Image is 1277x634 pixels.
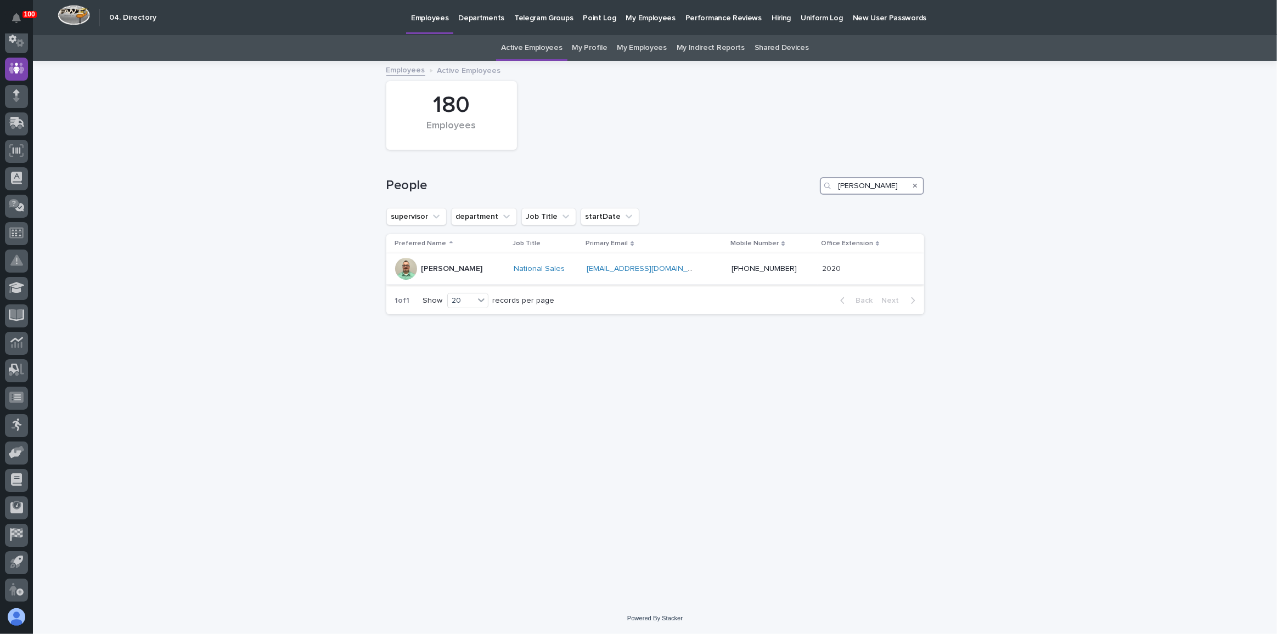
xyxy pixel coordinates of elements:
p: Office Extension [821,237,873,250]
p: records per page [493,296,555,305]
button: users-avatar [5,605,28,629]
div: 20 [448,295,474,307]
button: Back [831,296,877,305]
span: Next [882,297,906,304]
button: Next [877,296,924,305]
a: [EMAIL_ADDRESS][DOMAIN_NAME] [587,265,711,273]
a: National Sales [514,264,565,274]
img: Workspace Logo [58,5,90,25]
div: 180 [405,92,498,119]
a: Shared Devices [755,35,809,61]
a: Employees [386,63,425,76]
tr: [PERSON_NAME]National Sales [EMAIL_ADDRESS][DOMAIN_NAME] [PHONE_NUMBER]20202020 [386,253,924,285]
button: supervisor [386,208,447,225]
button: Job Title [521,208,576,225]
p: Preferred Name [395,237,447,250]
button: department [451,208,517,225]
a: My Employees [617,35,666,61]
p: 100 [24,10,35,18]
a: Active Employees [501,35,562,61]
div: Notifications100 [14,13,28,31]
a: My Indirect Reports [677,35,745,61]
span: Back [850,297,873,304]
input: Search [820,177,924,195]
p: [PERSON_NAME] [421,264,483,274]
h2: 04. Directory [109,13,156,22]
p: Active Employees [437,64,501,76]
a: Powered By Stacker [627,615,683,621]
p: 2020 [822,262,843,274]
p: Mobile Number [730,237,779,250]
p: Primary Email [586,237,628,250]
p: Job Title [513,237,541,250]
div: Employees [405,120,498,143]
p: 1 of 1 [386,287,419,314]
a: [PHONE_NUMBER] [732,265,797,273]
a: My Profile [572,35,607,61]
button: Notifications [5,7,28,30]
p: Show [423,296,443,305]
button: startDate [581,208,639,225]
h1: People [386,178,815,194]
